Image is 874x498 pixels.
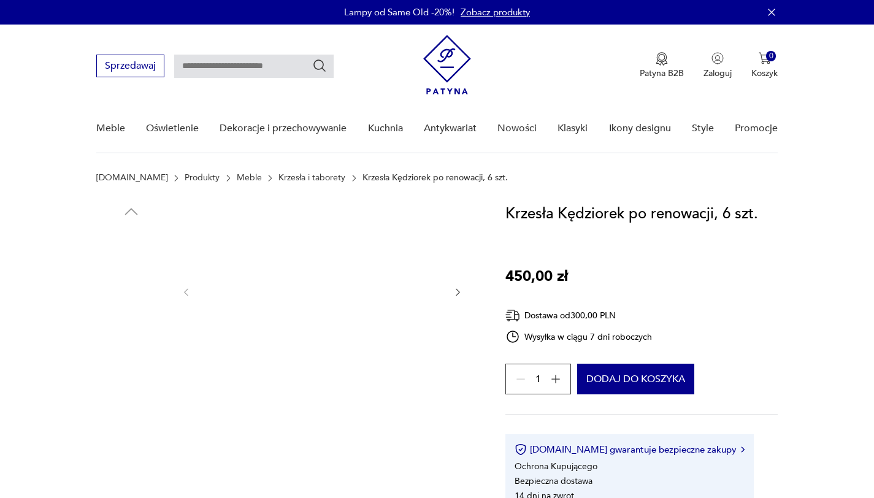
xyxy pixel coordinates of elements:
a: [DOMAIN_NAME] [96,173,168,183]
p: Patyna B2B [640,67,684,79]
button: Zaloguj [703,52,732,79]
img: Ikona medalu [656,52,668,66]
img: Zdjęcie produktu Krzesła Kędziorek po renowacji, 6 szt. [96,305,166,375]
p: Lampy od Same Old -20%! [344,6,454,18]
a: Meble [237,173,262,183]
a: Sprzedawaj [96,63,164,71]
a: Krzesła i taborety [278,173,345,183]
button: [DOMAIN_NAME] gwarantuje bezpieczne zakupy [515,443,745,456]
a: Oświetlenie [146,105,199,152]
a: Klasyki [558,105,588,152]
img: Ikona dostawy [505,308,520,323]
img: Ikona strzałki w prawo [741,446,745,453]
a: Ikona medaluPatyna B2B [640,52,684,79]
button: 0Koszyk [751,52,778,79]
img: Ikona koszyka [759,52,771,64]
a: Antykwariat [424,105,477,152]
p: Krzesła Kędziorek po renowacji, 6 szt. [362,173,508,183]
a: Style [692,105,714,152]
p: Zaloguj [703,67,732,79]
div: Wysyłka w ciągu 7 dni roboczych [505,329,653,344]
img: Zdjęcie produktu Krzesła Kędziorek po renowacji, 6 szt. [96,383,166,453]
a: Promocje [735,105,778,152]
a: Nowości [497,105,537,152]
button: Patyna B2B [640,52,684,79]
div: Dostawa od 300,00 PLN [505,308,653,323]
button: Dodaj do koszyka [577,364,694,394]
img: Ikonka użytkownika [711,52,724,64]
h1: Krzesła Kędziorek po renowacji, 6 szt. [505,202,758,226]
div: 0 [766,51,776,61]
button: Sprzedawaj [96,55,164,77]
a: Meble [96,105,125,152]
a: Zobacz produkty [461,6,530,18]
a: Ikony designu [609,105,671,152]
img: Patyna - sklep z meblami i dekoracjami vintage [423,35,471,94]
p: Koszyk [751,67,778,79]
a: Produkty [185,173,220,183]
img: Zdjęcie produktu Krzesła Kędziorek po renowacji, 6 szt. [204,202,440,380]
p: 450,00 zł [505,265,568,288]
a: Kuchnia [368,105,403,152]
li: Ochrona Kupującego [515,461,597,472]
li: Bezpieczna dostawa [515,475,592,487]
a: Dekoracje i przechowywanie [220,105,347,152]
img: Zdjęcie produktu Krzesła Kędziorek po renowacji, 6 szt. [96,227,166,297]
img: Ikona certyfikatu [515,443,527,456]
span: 1 [535,375,541,383]
button: Szukaj [312,58,327,73]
